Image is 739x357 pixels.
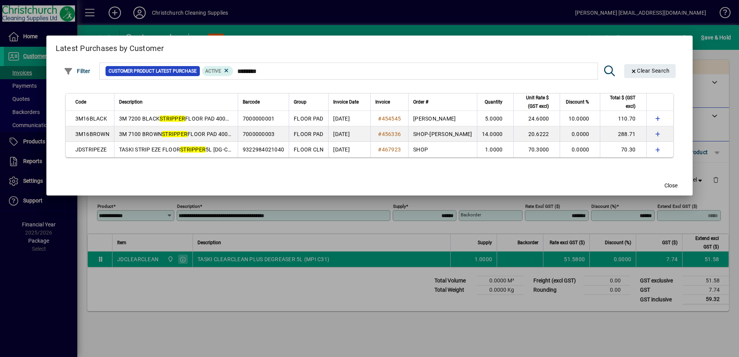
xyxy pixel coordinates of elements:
[119,98,143,106] span: Description
[328,126,370,142] td: [DATE]
[375,98,404,106] div: Invoice
[600,111,646,126] td: 110.70
[659,178,683,192] button: Close
[408,126,477,142] td: SHOP-[PERSON_NAME]
[243,98,284,106] div: Barcode
[408,142,477,157] td: SHOP
[294,146,324,153] span: FLOOR CLN
[605,93,635,110] span: Total $ (GST excl)
[600,126,646,142] td: 288.71
[294,116,323,122] span: FLOOR PAD
[605,93,642,110] div: Total $ (GST excl)
[162,131,187,137] em: STRIPPER
[378,131,381,137] span: #
[375,98,390,106] span: Invoice
[160,116,185,122] em: STRIPPER
[119,131,247,137] span: 3M 7100 BROWN FLOOR PAD 400MM 16"
[243,131,275,137] span: 7000000003
[75,98,109,106] div: Code
[64,68,90,74] span: Filter
[560,111,600,126] td: 10.0000
[477,111,514,126] td: 5.0000
[518,93,549,110] span: Unit Rate $ (GST excl)
[413,98,472,106] div: Order #
[378,146,381,153] span: #
[375,114,404,123] a: #454545
[46,36,693,58] h2: Latest Purchases by Customer
[119,98,233,106] div: Description
[382,146,401,153] span: 467923
[333,98,366,106] div: Invoice Date
[202,66,233,76] mat-chip: Product Activation Status: Active
[513,126,560,142] td: 20.6222
[375,145,404,154] a: #467923
[205,68,221,74] span: Active
[624,64,676,78] button: Clear
[328,142,370,157] td: [DATE]
[408,111,477,126] td: [PERSON_NAME]
[513,111,560,126] td: 24.6000
[375,130,404,138] a: #456336
[413,98,428,106] span: Order #
[382,116,401,122] span: 454545
[565,98,596,106] div: Discount %
[243,116,275,122] span: 7000000001
[664,182,678,190] span: Close
[382,131,401,137] span: 456336
[560,142,600,157] td: 0.0000
[180,146,206,153] em: STRIPPER
[75,131,109,137] span: 3M16BROWN
[566,98,589,106] span: Discount %
[109,67,197,75] span: Customer Product Latest Purchase
[513,142,560,157] td: 70.3000
[630,68,670,74] span: Clear Search
[243,146,284,153] span: 9322984021040
[75,98,86,106] span: Code
[119,116,244,122] span: 3M 7200 BLACK FLOOR PAD 400MM 16"
[119,146,259,153] span: TASKI STRIP EZE FLOOR 5L [DG-C8] (MPI C25)
[518,93,556,110] div: Unit Rate $ (GST excl)
[294,98,324,106] div: Group
[485,98,502,106] span: Quantity
[294,131,323,137] span: FLOOR PAD
[62,64,92,78] button: Filter
[378,116,381,122] span: #
[477,142,514,157] td: 1.0000
[328,111,370,126] td: [DATE]
[294,98,306,106] span: Group
[333,98,359,106] span: Invoice Date
[477,126,514,142] td: 14.0000
[243,98,260,106] span: Barcode
[482,98,510,106] div: Quantity
[75,116,107,122] span: 3M16BLACK
[560,126,600,142] td: 0.0000
[75,146,107,153] span: JDSTRIPEZE
[600,142,646,157] td: 70.30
